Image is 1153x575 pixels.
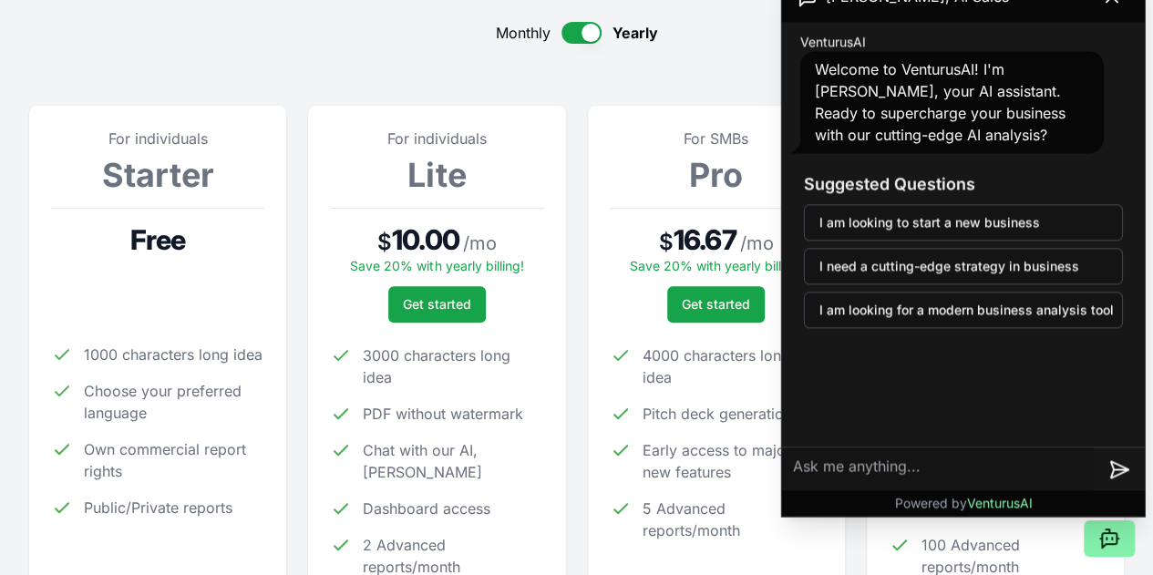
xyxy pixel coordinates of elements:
[403,295,471,313] span: Get started
[377,228,392,257] span: $
[630,258,803,273] span: Save 20% with yearly billing!
[804,292,1123,328] button: I am looking for a modern business analysis tool
[330,128,543,149] p: For individuals
[84,380,264,424] span: Choose your preferred language
[388,286,486,323] button: Get started
[659,228,674,257] span: $
[613,22,658,44] span: Yearly
[804,171,1123,197] h3: Suggested Questions
[674,223,736,256] span: 16.67
[966,495,1032,510] span: VenturusAI
[643,498,823,541] span: 5 Advanced reports/month
[643,344,823,388] span: 4000 characters long idea
[51,128,264,149] p: For individuals
[363,439,543,483] span: Chat with our AI, [PERSON_NAME]
[84,344,263,365] span: 1000 characters long idea
[894,494,1032,512] p: Powered by
[84,438,264,482] span: Own commercial report rights
[496,22,551,44] span: Monthly
[51,157,264,193] h3: Starter
[363,403,523,425] span: PDF without watermark
[643,403,792,425] span: Pitch deck generation
[363,344,543,388] span: 3000 characters long idea
[740,231,774,256] span: / mo
[804,204,1123,241] button: I am looking to start a new business
[804,248,1123,284] button: I need a cutting-edge strategy in business
[610,128,823,149] p: For SMBs
[667,286,765,323] button: Get started
[610,157,823,193] h3: Pro
[815,60,1065,144] span: Welcome to VenturusAI! I'm [PERSON_NAME], your AI assistant. Ready to supercharge your business w...
[682,295,750,313] span: Get started
[463,231,497,256] span: / mo
[350,258,523,273] span: Save 20% with yearly billing!
[330,157,543,193] h3: Lite
[392,223,459,256] span: 10.00
[643,439,823,483] span: Early access to major new features
[130,223,186,256] span: Free
[363,498,490,519] span: Dashboard access
[84,497,232,519] span: Public/Private reports
[800,33,866,51] span: VenturusAI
